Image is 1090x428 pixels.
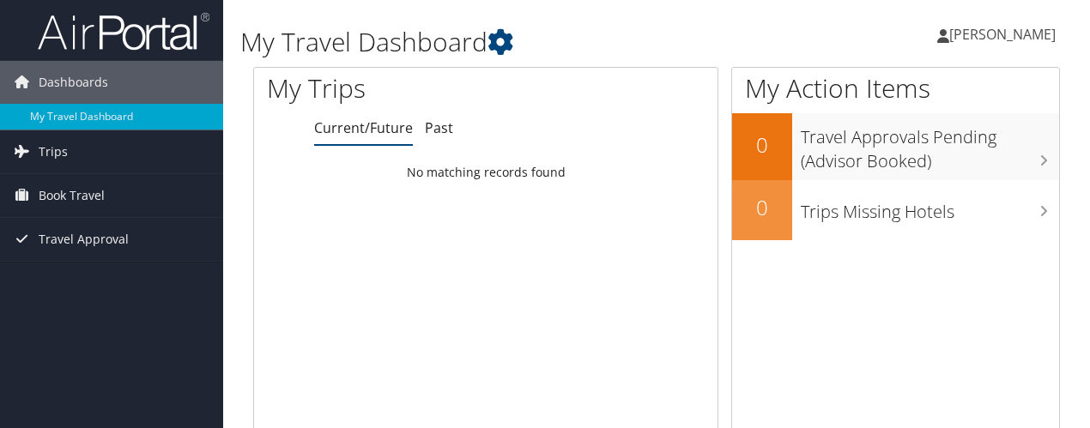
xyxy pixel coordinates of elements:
[314,118,413,137] a: Current/Future
[267,70,512,106] h1: My Trips
[425,118,453,137] a: Past
[949,25,1056,44] span: [PERSON_NAME]
[801,117,1059,173] h3: Travel Approvals Pending (Advisor Booked)
[937,9,1073,60] a: [PERSON_NAME]
[732,113,1059,179] a: 0Travel Approvals Pending (Advisor Booked)
[38,11,209,51] img: airportal-logo.png
[732,70,1059,106] h1: My Action Items
[801,191,1059,224] h3: Trips Missing Hotels
[732,193,792,222] h2: 0
[39,61,108,104] span: Dashboards
[39,174,105,217] span: Book Travel
[39,130,68,173] span: Trips
[732,130,792,160] h2: 0
[254,157,718,188] td: No matching records found
[39,218,129,261] span: Travel Approval
[240,24,796,60] h1: My Travel Dashboard
[732,180,1059,240] a: 0Trips Missing Hotels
